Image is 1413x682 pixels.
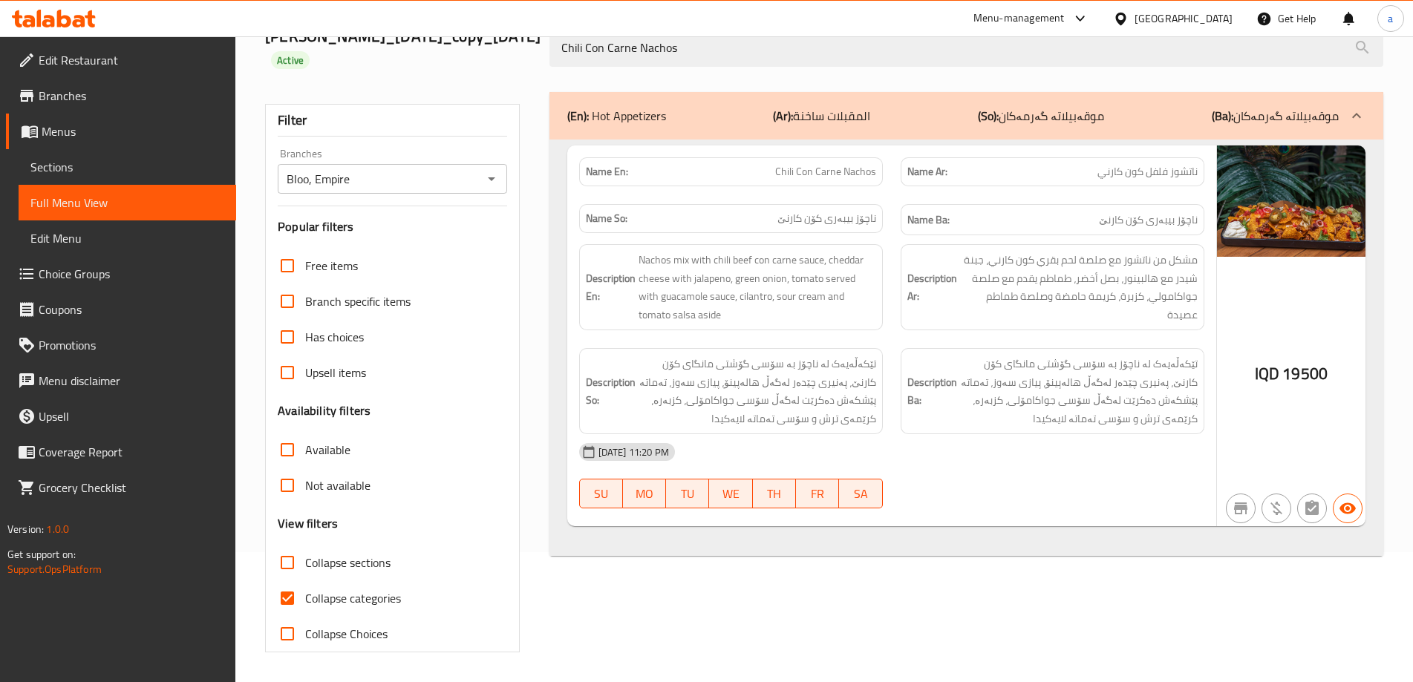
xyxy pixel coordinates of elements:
span: SA [845,483,876,505]
h3: Availability filters [278,402,371,419]
h3: View filters [278,515,338,532]
span: TH [759,483,790,505]
div: (En): Hot Appetizers(Ar):المقبلات ساخنة(So):موقەبیلاتە گەرمەکان(Ba):موقەبیلاتە گەرمەکان [549,140,1383,557]
span: Upsell items [305,364,366,381]
span: تێکەڵەیەک لە ناچۆز بە سۆسی گۆشتی مانگای کۆن کارنێ، پەنیری چێدەر لەگەڵ هالەپینۆ، پیازی سەوز، تەمات... [639,355,876,427]
span: Version: [7,519,44,539]
span: a [1388,10,1393,27]
a: Upsell [6,399,236,434]
span: Edit Restaurant [39,51,224,69]
strong: Description So: [586,373,636,410]
a: Branches [6,78,236,114]
span: Coupons [39,301,224,318]
a: Support.OpsPlatform [7,560,102,579]
span: Free items [305,257,358,275]
span: تێکەڵەیەک لە ناچۆز بە سۆسی گۆشتی مانگای کۆن کارنێ، پەنیری چێدەر لەگەڵ هالەپینۆ، پیازی سەوز، تەمات... [960,355,1198,427]
span: Branches [39,87,224,105]
div: Filter [278,105,506,137]
a: Sections [19,149,236,185]
span: Promotions [39,336,224,354]
span: Not available [305,476,371,494]
div: Active [271,51,310,69]
span: Collapse Choices [305,625,388,643]
button: WE [709,479,752,508]
a: Choice Groups [6,256,236,292]
strong: Description En: [586,269,636,306]
a: Menu disclaimer [6,363,236,399]
strong: Description Ar: [907,269,957,306]
span: Collapse sections [305,554,391,571]
span: SU [586,483,617,505]
span: TU [672,483,703,505]
a: Edit Restaurant [6,42,236,78]
div: Menu-management [973,10,1065,27]
div: (En): Hot Appetizers(Ar):المقبلات ساخنة(So):موقەبیلاتە گەرمەکان(Ba):موقەبیلاتە گەرمەکان [549,92,1383,140]
span: Upsell [39,407,224,425]
span: Edit Menu [30,229,224,247]
b: (Ba): [1212,105,1233,127]
strong: Name Ar: [907,164,947,180]
button: Purchased item [1262,494,1291,523]
span: Active [271,53,310,68]
button: TH [753,479,796,508]
span: ناچۆز بیبەری کۆن کارنێ [1099,211,1198,229]
span: 1.0.0 [46,519,69,539]
p: موقەبیلاتە گەرمەکان [978,107,1104,125]
a: Promotions [6,327,236,363]
input: search [549,29,1383,67]
span: Collapse categories [305,589,401,607]
span: MO [629,483,660,505]
a: Full Menu View [19,185,236,220]
span: ناتشوز فلفل كون كارني [1097,164,1198,180]
p: المقبلات ساخنة [773,107,870,125]
a: Edit Menu [19,220,236,256]
button: Not branch specific item [1226,494,1256,523]
span: Has choices [305,328,364,346]
span: Get support on: [7,545,76,564]
div: [GEOGRAPHIC_DATA] [1135,10,1233,27]
a: Coupons [6,292,236,327]
span: IQD [1255,359,1279,388]
button: SA [839,479,882,508]
span: Menu disclaimer [39,372,224,390]
span: Coverage Report [39,443,224,461]
strong: Description Ba: [907,373,957,410]
button: Not has choices [1297,494,1327,523]
span: Sections [30,158,224,176]
b: (En): [567,105,589,127]
b: (Ar): [773,105,793,127]
button: SU [579,479,623,508]
span: Full Menu View [30,194,224,212]
a: Coverage Report [6,434,236,470]
span: Nachos mix with chili beef con carne sauce, cheddar cheese with jalapeno, green onion, tomato ser... [639,251,876,324]
span: WE [715,483,746,505]
strong: Name Ba: [907,211,950,229]
img: NACHOS_CHILI_CON_CARNE638615077822675251.jpg [1217,145,1365,257]
a: Grocery Checklist [6,470,236,505]
strong: Name En: [586,164,628,180]
button: TU [666,479,709,508]
p: موقەبیلاتە گەرمەکان [1212,107,1339,125]
span: Menus [42,122,224,140]
span: [DATE] 11:20 PM [593,445,675,459]
button: MO [623,479,666,508]
h3: Popular filters [278,218,506,235]
span: Available [305,441,350,459]
span: مشكل من ناتشوز مع صلصة لحم بقري كون كارني، جبنة شيدر مع هالبينور، بصل أخضر، طماطم يقدم مع صلصة جو... [960,251,1198,324]
p: Hot Appetizers [567,107,666,125]
span: Grocery Checklist [39,479,224,496]
button: FR [796,479,839,508]
span: FR [802,483,833,505]
button: Open [481,168,502,189]
span: 19500 [1282,359,1328,388]
strong: Name So: [586,211,627,226]
span: Branch specific items [305,292,411,310]
b: (So): [978,105,999,127]
a: Menus [6,114,236,149]
span: ناچۆز بیبەری کۆن کارنێ [777,211,876,226]
button: Available [1333,494,1363,523]
h2: [PERSON_NAME]_[DATE]_copy_[DATE] [265,25,531,70]
span: Choice Groups [39,265,224,283]
span: Chili Con Carne Nachos [775,164,876,180]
